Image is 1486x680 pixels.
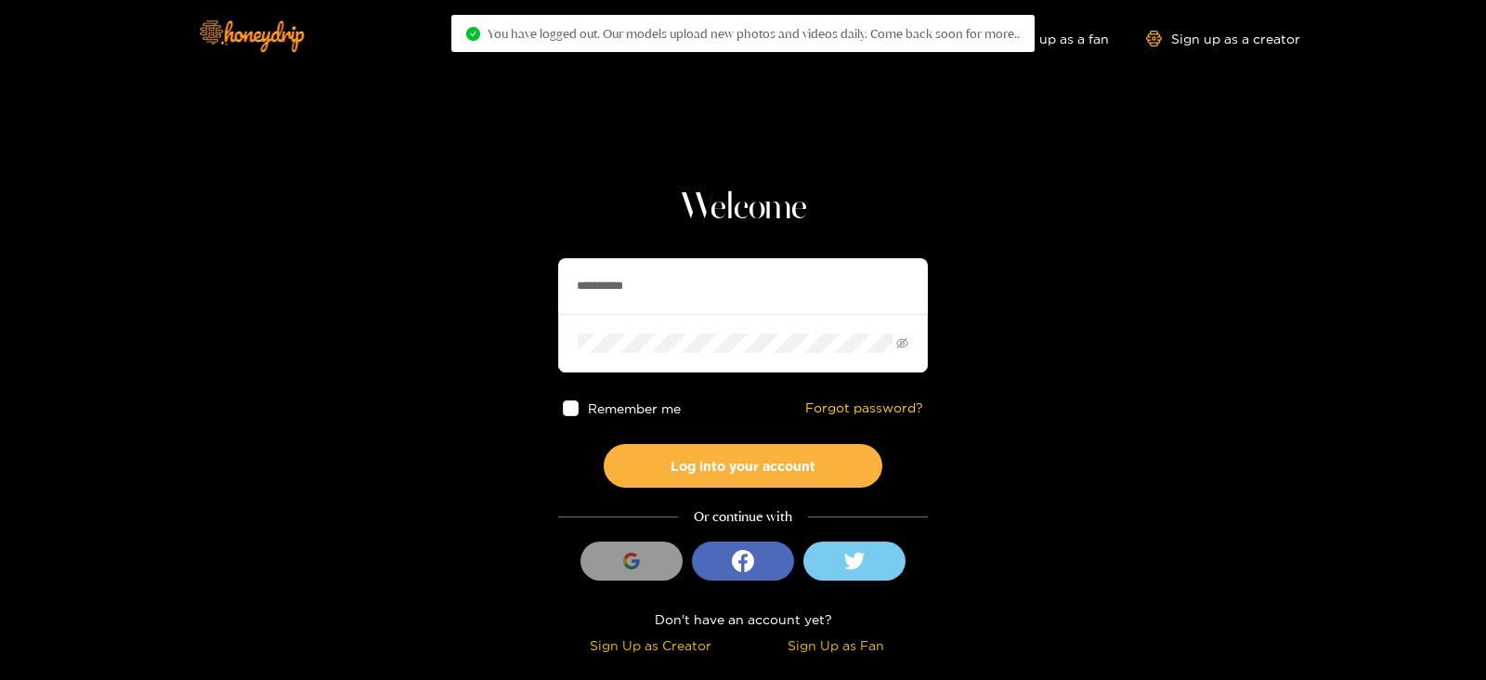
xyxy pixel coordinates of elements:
[558,608,928,630] div: Don't have an account yet?
[488,26,1020,41] span: You have logged out. Our models upload new photos and videos daily. Come back soon for more..
[466,27,480,41] span: check-circle
[563,634,738,656] div: Sign Up as Creator
[748,634,923,656] div: Sign Up as Fan
[604,444,882,488] button: Log into your account
[558,186,928,230] h1: Welcome
[1146,31,1300,46] a: Sign up as a creator
[588,401,681,415] span: Remember me
[805,400,923,416] a: Forgot password?
[896,337,908,349] span: eye-invisible
[982,31,1109,46] a: Sign up as a fan
[558,506,928,528] div: Or continue with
